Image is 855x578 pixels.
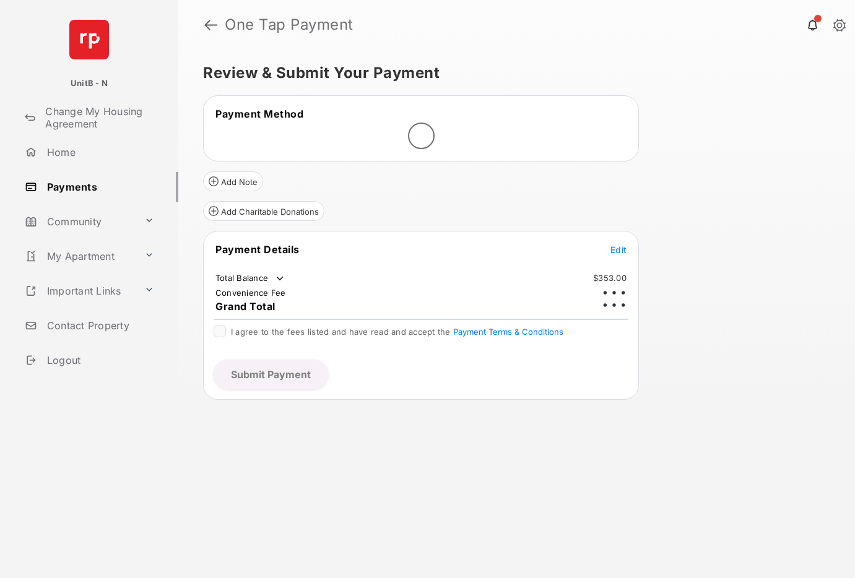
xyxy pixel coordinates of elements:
[215,243,300,256] span: Payment Details
[20,137,178,167] a: Home
[20,345,178,375] a: Logout
[20,276,139,306] a: Important Links
[20,241,139,271] a: My Apartment
[215,300,276,313] span: Grand Total
[610,243,627,256] button: Edit
[71,77,108,90] p: UnitB - N
[231,327,563,337] span: I agree to the fees listed and have read and accept the
[225,17,354,32] strong: One Tap Payment
[215,272,286,285] td: Total Balance
[215,108,303,120] span: Payment Method
[214,360,328,389] button: Submit Payment
[203,66,820,80] h5: Review & Submit Your Payment
[203,171,263,191] button: Add Note
[610,244,627,255] span: Edit
[203,201,324,221] button: Add Charitable Donations
[592,272,627,283] td: $353.00
[20,103,178,132] a: Change My Housing Agreement
[20,207,139,236] a: Community
[215,287,287,298] td: Convenience Fee
[69,20,109,59] img: svg+xml;base64,PHN2ZyB4bWxucz0iaHR0cDovL3d3dy53My5vcmcvMjAwMC9zdmciIHdpZHRoPSI2NCIgaGVpZ2h0PSI2NC...
[20,172,178,202] a: Payments
[453,327,563,337] button: I agree to the fees listed and have read and accept the
[20,311,178,340] a: Contact Property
